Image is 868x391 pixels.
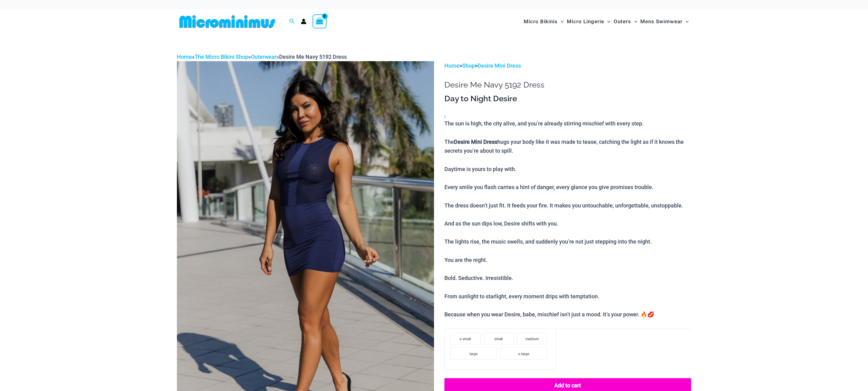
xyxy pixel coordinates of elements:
a: Desire Mini Dress [477,62,521,69]
span: Menu Toggle [558,14,564,29]
a: Mens SwimwearMenu ToggleMenu Toggle [639,12,690,31]
img: MM SHOP LOGO FLAT [177,15,278,28]
span: Menu Toggle [631,14,637,29]
a: Micro LingerieMenu ToggleMenu Toggle [565,12,612,31]
h3: Day to Night Desire [444,94,691,104]
span: » » » [177,54,347,60]
nav: Site Navigation [521,11,691,32]
a: Shop [462,62,475,69]
li: medium [517,333,547,345]
p: The sun is high, the city alive, and you’re already stirring mischief with every step. The hugs y... [444,119,691,319]
span: Desire Me Navy 5192 Dress [279,54,347,60]
div: , [444,94,691,319]
span: large [470,352,477,356]
li: small [484,333,514,345]
span: medium [526,337,539,341]
span: Menu Toggle [683,14,689,29]
a: Search icon link [289,18,295,25]
a: The Micro Bikini Shop [195,54,248,60]
a: Micro BikinisMenu ToggleMenu Toggle [522,12,565,31]
li: x-large [500,348,547,360]
a: Outerwear [251,54,276,60]
span: Outers [614,14,631,29]
span: x-large [518,352,529,356]
p: > > [444,61,691,70]
a: OutersMenu ToggleMenu Toggle [612,12,639,31]
span: Micro Lingerie [567,14,604,29]
span: Micro Bikinis [524,14,558,29]
h1: Desire Me Navy 5192 Dress [444,80,691,90]
span: Menu Toggle [604,14,610,29]
a: Home [177,54,192,60]
a: View Shopping Cart, empty [312,14,327,28]
li: large [450,348,497,360]
span: Mens Swimwear [640,14,683,29]
b: Desire Mini Dress [454,139,497,145]
span: x-small [459,337,471,341]
li: x-small [450,333,481,345]
a: Home [444,62,459,69]
a: Account icon link [301,19,306,24]
span: small [494,337,503,341]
